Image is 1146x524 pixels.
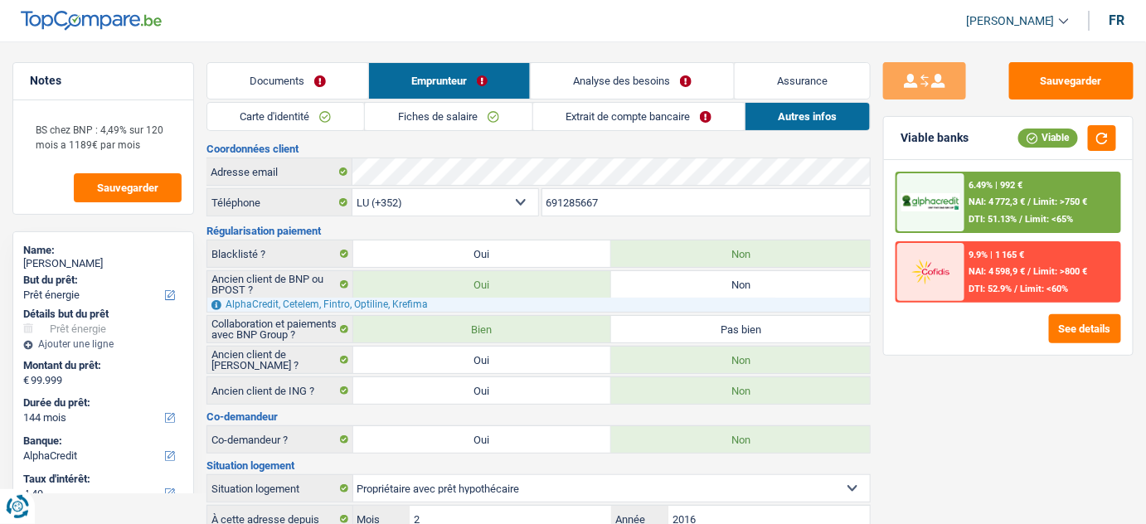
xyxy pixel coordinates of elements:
[23,473,180,486] label: Taux d'intérêt:
[1015,284,1018,294] span: /
[611,377,870,404] label: Non
[901,131,969,145] div: Viable banks
[1009,62,1134,99] button: Sauvegarder
[23,274,180,287] label: But du prêt:
[353,347,612,373] label: Oui
[969,180,1023,191] div: 6.49% | 992 €
[21,11,162,31] img: TopCompare Logo
[207,271,353,298] label: Ancien client de BNP ou BPOST ?
[531,63,734,99] a: Analyse des besoins
[1021,284,1069,294] span: Limit: <60%
[207,316,353,342] label: Collaboration et paiements avec BNP Group ?
[533,103,745,130] a: Extrait de compte bancaire
[23,396,180,410] label: Durée du prêt:
[353,271,612,298] label: Oui
[953,7,1069,35] a: [PERSON_NAME]
[1034,196,1088,207] span: Limit: >750 €
[969,284,1012,294] span: DTI: 52.9%
[745,103,870,130] a: Autres infos
[611,347,870,373] label: Non
[901,193,959,211] img: AlphaCredit
[365,103,532,130] a: Fiches de salaire
[735,63,870,99] a: Assurance
[353,316,612,342] label: Bien
[1018,129,1078,147] div: Viable
[30,74,177,88] h5: Notes
[353,240,612,267] label: Oui
[206,411,872,422] h3: Co-demandeur
[1110,12,1125,28] div: fr
[969,250,1025,260] div: 9.9% | 1 165 €
[1020,214,1023,225] span: /
[1028,196,1032,207] span: /
[1026,214,1074,225] span: Limit: <65%
[1049,314,1121,343] button: See details
[611,271,870,298] label: Non
[207,298,871,312] div: AlphaCredit, Cetelem, Fintro, Optiline, Krefima
[23,257,183,270] div: [PERSON_NAME]
[966,14,1055,28] span: [PERSON_NAME]
[206,158,352,185] label: Adresse email
[542,189,871,216] input: 242627
[969,266,1026,277] span: NAI: 4 598,9 €
[206,143,872,154] h3: Coordonnées client
[207,475,353,502] label: Situation logement
[207,426,353,453] label: Co-demandeur ?
[969,196,1026,207] span: NAI: 4 772,3 €
[901,257,959,286] img: Cofidis
[23,359,180,372] label: Montant du prêt:
[207,347,353,373] label: Ancien client de [PERSON_NAME] ?
[74,173,182,202] button: Sauvegarder
[353,377,612,404] label: Oui
[23,308,183,321] div: Détails but du prêt
[611,426,870,453] label: Non
[23,374,29,387] span: €
[97,182,158,193] span: Sauvegarder
[369,63,530,99] a: Emprunteur
[207,103,364,130] a: Carte d'identité
[611,240,870,267] label: Non
[206,226,872,236] h3: Régularisation paiement
[207,377,353,404] label: Ancien client de ING ?
[353,426,612,453] label: Oui
[1028,266,1032,277] span: /
[611,316,870,342] label: Pas bien
[1034,266,1088,277] span: Limit: >800 €
[207,189,352,216] label: Téléphone
[206,460,872,471] h3: Situation logement
[207,63,368,99] a: Documents
[969,214,1017,225] span: DTI: 51.13%
[207,240,353,267] label: Blacklisté ?
[23,434,180,448] label: Banque:
[23,244,183,257] div: Name:
[23,338,183,350] div: Ajouter une ligne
